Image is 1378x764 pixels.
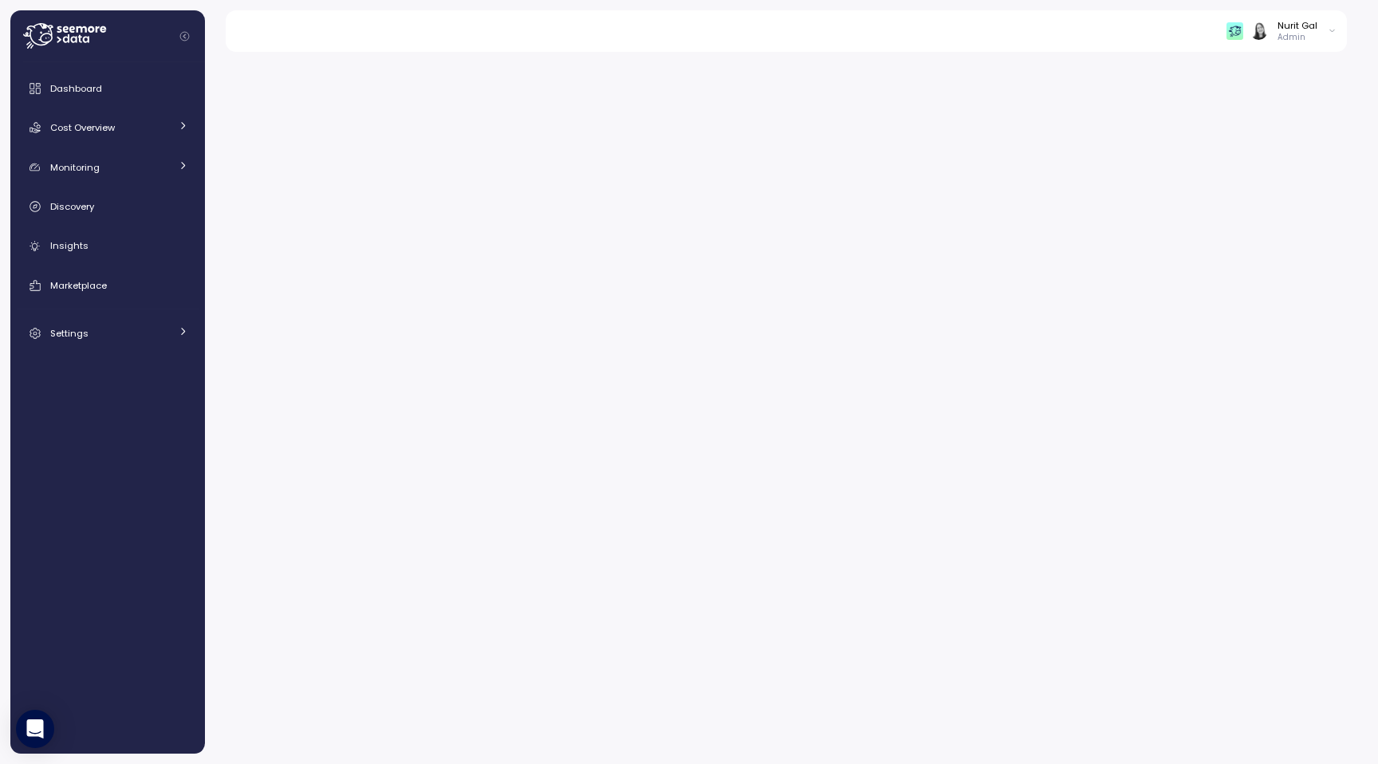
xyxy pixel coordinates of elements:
a: Monitoring [17,152,199,183]
span: Dashboard [50,82,102,95]
span: Settings [50,327,89,340]
a: Dashboard [17,73,199,104]
img: 65f98ecb31a39d60f1f315eb.PNG [1226,22,1243,39]
span: Cost Overview [50,121,115,134]
span: Insights [50,239,89,252]
a: Marketplace [17,270,199,301]
span: Discovery [50,200,94,213]
a: Cost Overview [17,112,199,144]
div: Nurit Gal [1278,19,1317,32]
span: Monitoring [50,161,100,174]
a: Discovery [17,191,199,223]
p: Admin [1278,32,1317,43]
img: ACg8ocIVugc3DtI--ID6pffOeA5XcvoqExjdOmyrlhjOptQpqjom7zQ=s96-c [1250,22,1267,39]
a: Settings [17,317,199,349]
div: Open Intercom Messenger [16,710,54,748]
a: Insights [17,230,199,262]
button: Collapse navigation [175,30,195,42]
span: Marketplace [50,279,107,292]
